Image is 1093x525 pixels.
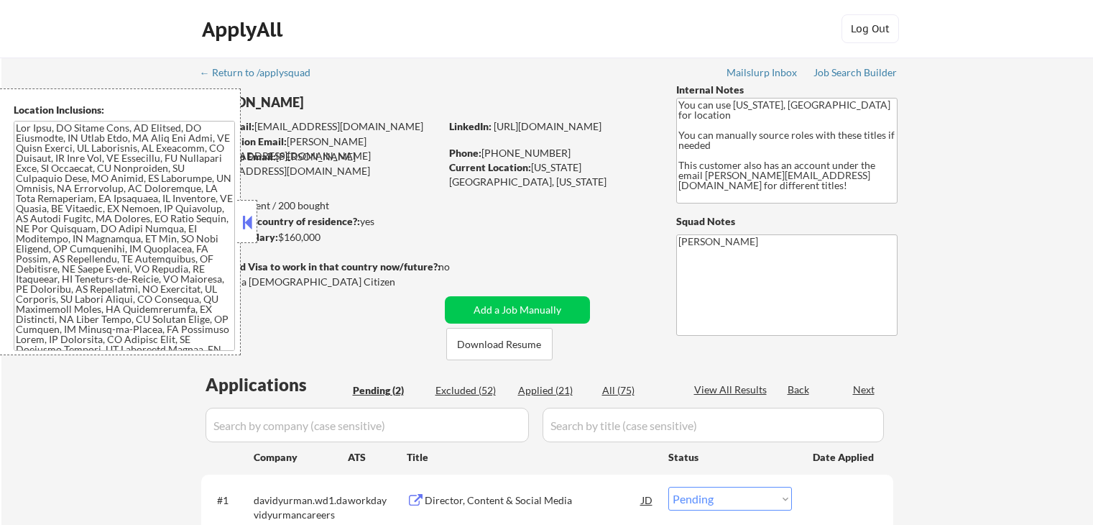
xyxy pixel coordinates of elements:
[449,147,481,159] strong: Phone:
[853,383,876,397] div: Next
[202,119,440,134] div: [EMAIL_ADDRESS][DOMAIN_NAME]
[200,215,360,227] strong: Can work in country of residence?:
[202,134,440,163] div: [PERSON_NAME][EMAIL_ADDRESS][DOMAIN_NAME]
[445,296,590,324] button: Add a Job Manually
[602,383,674,398] div: All (75)
[14,103,235,117] div: Location Inclusions:
[449,120,492,132] strong: LinkedIn:
[200,67,324,81] a: ← Return to /applysquad
[254,450,348,465] div: Company
[407,450,655,465] div: Title
[435,383,507,398] div: Excluded (52)
[201,260,441,273] strong: Will need Visa to work in that country now/future?:
[788,383,811,397] div: Back
[813,68,898,78] div: Job Search Builder
[676,214,898,229] div: Squad Notes
[254,493,348,521] div: davidyurman.wd1.davidyurmancareers
[200,230,440,245] div: $160,000
[518,383,590,398] div: Applied (21)
[543,408,884,442] input: Search by title (case sensitive)
[446,328,553,360] button: Download Resume
[727,68,798,78] div: Mailslurp Inbox
[353,383,425,398] div: Pending (2)
[200,198,440,213] div: 21 sent / 200 bought
[438,260,479,274] div: no
[449,146,652,160] div: [PHONE_NUMBER]
[841,14,899,43] button: Log Out
[206,376,348,393] div: Applications
[727,67,798,81] a: Mailslurp Inbox
[202,17,287,42] div: ApplyAll
[217,493,242,508] div: #1
[813,67,898,81] a: Job Search Builder
[449,161,531,173] strong: Current Location:
[813,450,876,465] div: Date Applied
[200,214,435,229] div: yes
[348,493,407,508] div: workday
[640,487,655,513] div: JD
[201,275,444,289] div: Yes, I am a [DEMOGRAPHIC_DATA] Citizen
[676,83,898,97] div: Internal Notes
[668,444,792,470] div: Status
[206,408,529,442] input: Search by company (case sensitive)
[449,160,652,188] div: [US_STATE][GEOGRAPHIC_DATA], [US_STATE]
[201,93,497,111] div: [PERSON_NAME]
[694,383,771,397] div: View All Results
[201,150,440,178] div: [PERSON_NAME][EMAIL_ADDRESS][DOMAIN_NAME]
[494,120,601,132] a: [URL][DOMAIN_NAME]
[425,493,642,508] div: Director, Content & Social Media
[348,450,407,465] div: ATS
[200,68,324,78] div: ← Return to /applysquad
